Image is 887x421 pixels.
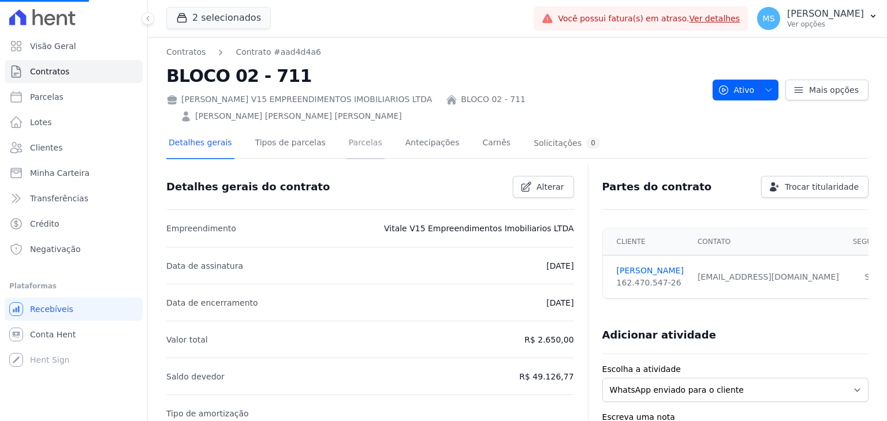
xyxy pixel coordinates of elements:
[5,85,143,108] a: Parcelas
[748,2,887,35] button: MS [PERSON_NAME] Ver opções
[787,8,864,20] p: [PERSON_NAME]
[713,80,779,100] button: Ativo
[558,13,740,25] span: Você possui fatura(s) em atraso.
[617,277,684,289] div: 162.470.547-26
[546,259,573,273] p: [DATE]
[30,167,90,179] span: Minha Carteira
[602,180,712,194] h3: Partes do contrato
[531,129,602,159] a: Solicitações0
[166,370,225,384] p: Saldo devedor
[524,333,573,347] p: R$ 2.650,00
[346,129,385,159] a: Parcelas
[534,138,600,149] div: Solicitações
[603,228,691,255] th: Cliente
[5,111,143,134] a: Lotes
[536,181,564,193] span: Alterar
[617,265,684,277] a: [PERSON_NAME]
[586,138,600,149] div: 0
[166,221,236,235] p: Empreendimento
[166,63,703,89] h2: BLOCO 02 - 711
[5,60,143,83] a: Contratos
[763,14,775,22] span: MS
[166,180,330,194] h3: Detalhes gerais do contrato
[602,328,716,342] h3: Adicionar atividade
[30,329,76,340] span: Conta Hent
[787,20,864,29] p: Ver opções
[513,176,574,198] a: Alterar
[166,7,271,29] button: 2 selecionados
[30,142,62,153] span: Clientes
[403,129,462,159] a: Antecipações
[9,279,138,293] div: Plataformas
[546,296,573,310] p: [DATE]
[5,323,143,346] a: Conta Hent
[30,40,76,52] span: Visão Geral
[5,161,143,185] a: Minha Carteira
[166,46,321,58] nav: Breadcrumb
[166,46,206,58] a: Contratos
[30,91,64,103] span: Parcelas
[785,80,869,100] a: Mais opções
[718,80,755,100] span: Ativo
[166,259,243,273] p: Data de assinatura
[5,238,143,261] a: Negativação
[30,193,88,204] span: Transferências
[5,136,143,159] a: Clientes
[30,218,59,230] span: Crédito
[166,296,258,310] p: Data de encerramento
[166,333,208,347] p: Valor total
[602,363,869,375] label: Escolha a atividade
[166,93,432,106] div: [PERSON_NAME] V15 EMPREENDIMENTOS IMOBILIARIOS LTDA
[809,84,859,96] span: Mais opções
[5,187,143,210] a: Transferências
[691,228,846,255] th: Contato
[5,212,143,235] a: Crédito
[30,243,81,255] span: Negativação
[698,271,839,283] div: [EMAIL_ADDRESS][DOMAIN_NAME]
[5,298,143,321] a: Recebíveis
[195,110,402,122] a: [PERSON_NAME] [PERSON_NAME] [PERSON_NAME]
[519,370,573,384] p: R$ 49.126,77
[30,116,52,128] span: Lotes
[761,176,869,198] a: Trocar titularidade
[166,46,703,58] nav: Breadcrumb
[461,93,526,106] a: BLOCO 02 - 711
[690,14,740,23] a: Ver detalhes
[480,129,513,159] a: Carnês
[30,303,73,315] span: Recebíveis
[384,221,574,235] p: Vitale V15 Empreendimentos Imobiliarios LTDA
[785,181,859,193] span: Trocar titularidade
[30,66,69,77] span: Contratos
[166,129,234,159] a: Detalhes gerais
[166,407,249,420] p: Tipo de amortização
[253,129,328,159] a: Tipos de parcelas
[5,35,143,58] a: Visão Geral
[236,46,321,58] a: Contrato #aad4d4a6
